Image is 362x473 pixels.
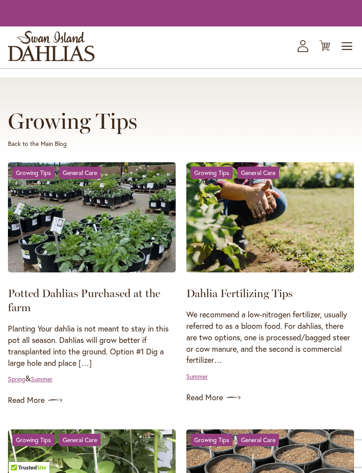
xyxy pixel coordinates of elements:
[31,375,53,383] a: Summer
[12,167,105,179] div: &
[186,309,354,366] p: We recommend a low-nitrogen fertilizer, usually referred to as a bloom food. For dahlias, there a...
[59,167,101,179] a: General Care
[8,373,53,384] div: &
[8,139,67,148] a: Back to the Main Blog
[226,391,241,405] img: arrow icon
[59,434,101,446] a: General Care
[186,287,293,300] a: Dahlia Fertilizing Tips
[8,31,94,61] a: store logo
[191,167,233,179] a: Growing Tips
[12,434,54,446] a: Growing Tips
[8,287,160,314] a: Potted Dahlias Purchased at the farm
[186,162,354,272] img: Dahlia Fertilizing Tips
[191,167,283,179] div: &
[186,162,354,276] a: Dahlia Fertilizing Tips
[8,162,176,276] a: Potted Dahlias Purchased at the farm
[48,393,62,407] img: arrow icon
[238,434,279,446] a: General Care
[186,391,354,405] a: Read More
[186,372,208,380] a: Summer
[8,323,176,369] p: Planting Your dahlia is not meant to stay in this pot all season. Dahlias will grow better if tra...
[8,162,176,272] img: Potted Dahlias Purchased at the farm
[238,167,279,179] a: General Care
[7,442,31,466] iframe: Launch Accessibility Center
[191,434,233,446] a: Growing Tips
[8,393,176,407] a: Read More
[12,434,105,446] div: &
[191,434,283,446] div: &
[8,108,354,134] h1: Growing Tips
[12,167,54,179] a: Growing Tips
[8,375,25,383] a: Spring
